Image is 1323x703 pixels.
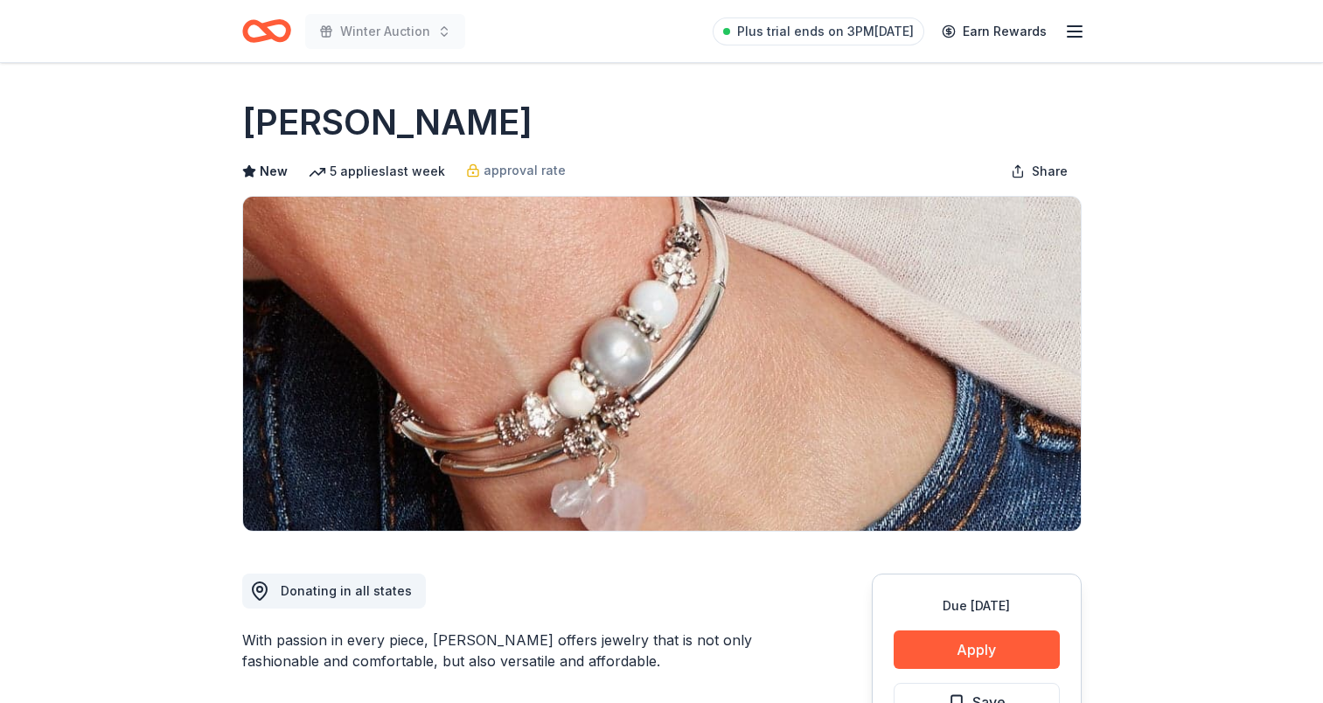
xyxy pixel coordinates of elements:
[997,154,1082,189] button: Share
[242,630,788,672] div: With passion in every piece, [PERSON_NAME] offers jewelry that is not only fashionable and comfor...
[894,630,1060,669] button: Apply
[484,160,566,181] span: approval rate
[309,161,445,182] div: 5 applies last week
[260,161,288,182] span: New
[1032,161,1068,182] span: Share
[713,17,924,45] a: Plus trial ends on 3PM[DATE]
[931,16,1057,47] a: Earn Rewards
[305,14,465,49] button: Winter Auction
[242,10,291,52] a: Home
[281,583,412,598] span: Donating in all states
[340,21,430,42] span: Winter Auction
[243,197,1081,531] img: Image for Lizzy James
[466,160,566,181] a: approval rate
[737,21,914,42] span: Plus trial ends on 3PM[DATE]
[242,98,533,147] h1: [PERSON_NAME]
[894,595,1060,616] div: Due [DATE]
